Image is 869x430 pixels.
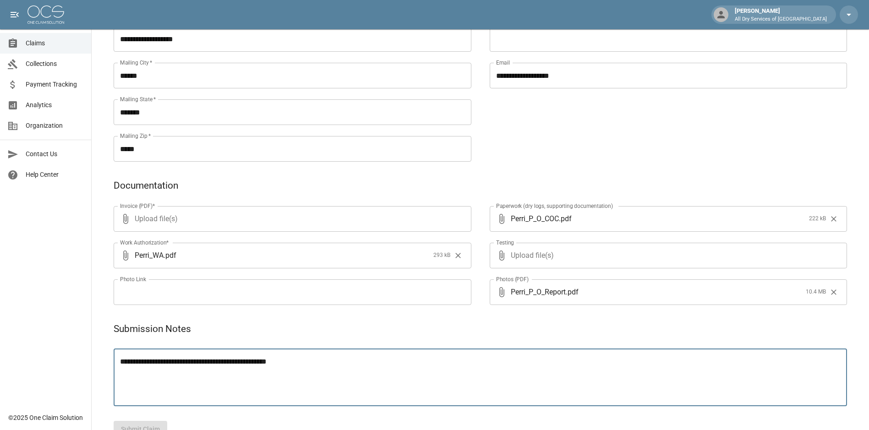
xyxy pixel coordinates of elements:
span: Organization [26,121,84,131]
span: . pdf [164,250,176,261]
button: open drawer [5,5,24,24]
label: Paperwork (dry logs, supporting documentation) [496,202,613,210]
label: Mailing Zip [120,132,151,140]
span: Contact Us [26,149,84,159]
span: Analytics [26,100,84,110]
label: Mailing City [120,59,153,66]
span: 10.4 MB [806,288,826,297]
span: . pdf [566,287,579,297]
label: Work Authorization* [120,239,169,246]
span: 222 kB [809,214,826,223]
span: Upload file(s) [135,206,447,232]
div: © 2025 One Claim Solution [8,413,83,422]
label: Email [496,59,510,66]
button: Clear [827,212,841,226]
label: Mailing State [120,95,156,103]
label: Testing [496,239,514,246]
img: ocs-logo-white-transparent.png [27,5,64,24]
span: 293 kB [433,251,450,260]
label: Photos (PDF) [496,275,529,283]
span: Perri_P_O_Report [511,287,566,297]
label: Photo Link [120,275,146,283]
button: Clear [827,285,841,299]
label: Invoice (PDF)* [120,202,155,210]
span: Perri_WA [135,250,164,261]
button: Clear [451,249,465,262]
span: Help Center [26,170,84,180]
span: Claims [26,38,84,48]
div: [PERSON_NAME] [731,6,831,23]
span: Payment Tracking [26,80,84,89]
span: Perri_P_O_COC [511,213,559,224]
span: Upload file(s) [511,243,823,268]
span: . pdf [559,213,572,224]
p: All Dry Services of [GEOGRAPHIC_DATA] [735,16,827,23]
span: Collections [26,59,84,69]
